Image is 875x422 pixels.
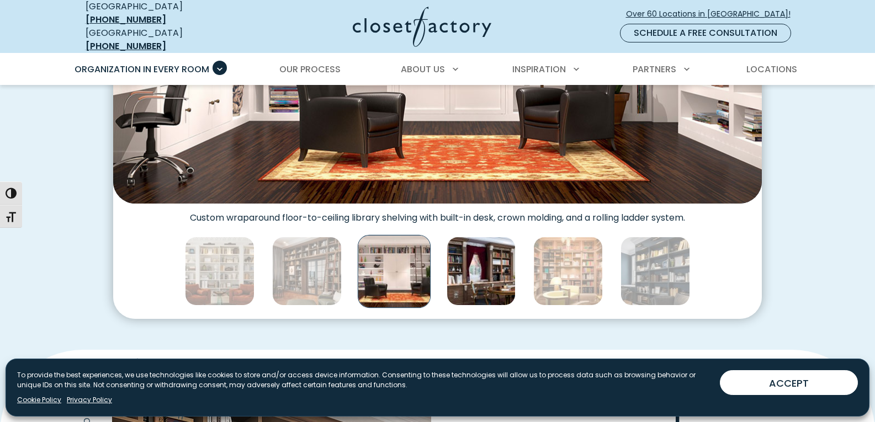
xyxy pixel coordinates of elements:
img: Traditional library built-ins with ornate trim and crown molding, carved corbels, and inset panel... [447,237,516,306]
span: Over 60 Locations in [GEOGRAPHIC_DATA]! [626,8,799,20]
a: [PHONE_NUMBER] [86,40,166,52]
a: Over 60 Locations in [GEOGRAPHIC_DATA]! [625,4,800,24]
div: [GEOGRAPHIC_DATA] [86,26,246,53]
span: Organization in Every Room [75,63,209,76]
span: Our Process [279,63,341,76]
span: Locations [746,63,797,76]
a: [PHONE_NUMBER] [86,13,166,26]
a: Cookie Policy [17,395,61,405]
a: Schedule a Free Consultation [620,24,791,42]
span: Partners [633,63,676,76]
img: Custom wraparound floor-to-ceiling library shelving with built-in desk, crown molding, and a roll... [358,234,431,307]
button: ACCEPT [720,370,858,395]
p: To provide the best experiences, we use technologies like cookies to store and/or access device i... [17,370,711,390]
a: Privacy Policy [67,395,112,405]
img: Custom built-in book shelving with decorative crown molding and library lighting [185,237,254,306]
img: Built-in bookcases with library lighting and crown molding. [621,237,690,306]
img: Closet Factory Logo [353,7,491,47]
img: Custom library book shelves with rolling wood ladder and LED lighting [272,237,342,306]
img: Built-in shelving featuring built-in window seat and work desk, slanted book display shelf, and a... [533,237,603,306]
span: Inspiration [512,63,566,76]
nav: Primary Menu [67,54,809,85]
span: About Us [401,63,445,76]
figcaption: Custom wraparound floor-to-ceiling library shelving with built-in desk, crown molding, and a roll... [113,204,762,223]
